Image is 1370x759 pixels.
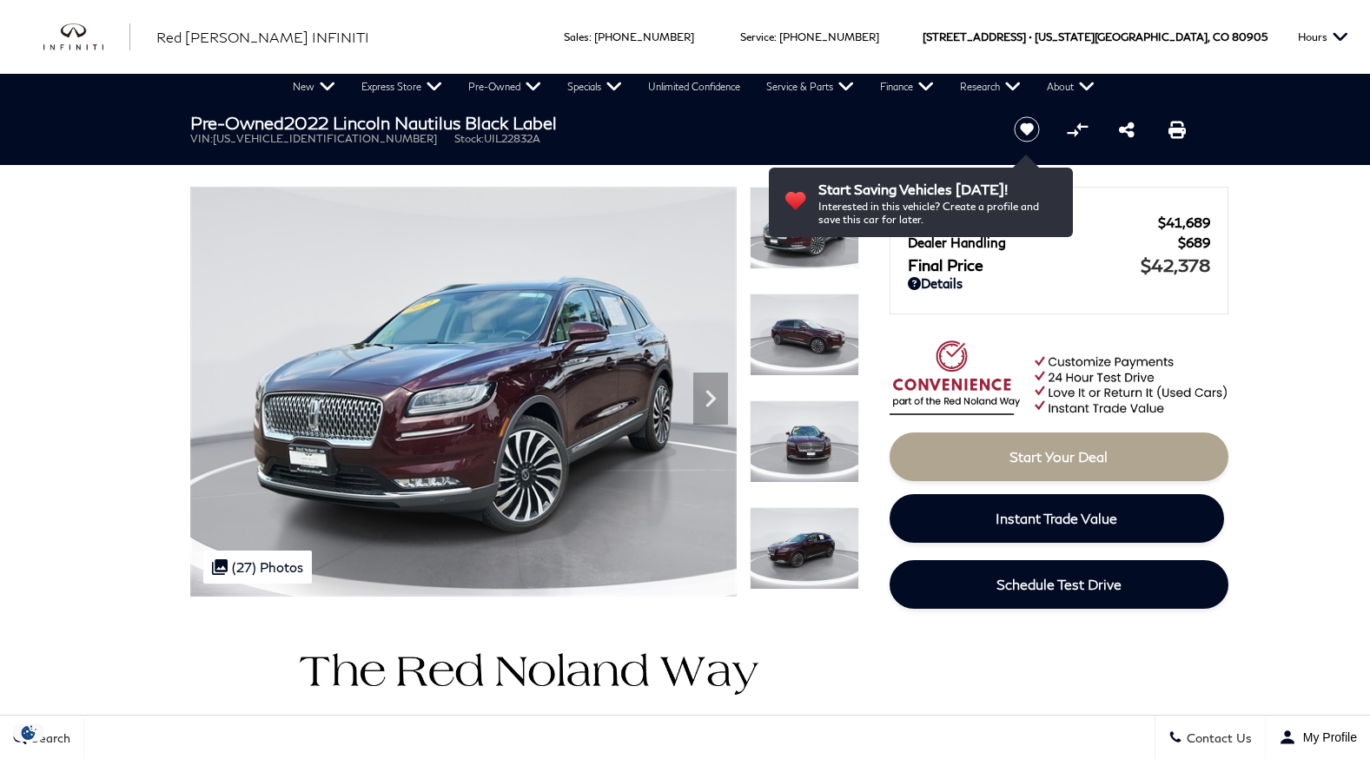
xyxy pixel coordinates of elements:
button: Open user profile menu [1266,716,1370,759]
a: Share this Pre-Owned 2022 Lincoln Nautilus Black Label [1119,119,1135,140]
span: Red [PERSON_NAME] INFINITI [156,29,369,45]
a: [PHONE_NUMBER] [594,30,694,43]
span: Dealer Handling [908,234,1178,250]
a: [STREET_ADDRESS] • [US_STATE][GEOGRAPHIC_DATA], CO 80905 [923,30,1267,43]
span: Service [740,30,774,43]
a: Express Store [348,74,455,100]
span: $42,378 [1141,254,1210,275]
span: Search [27,730,70,745]
span: Sales [564,30,589,43]
a: Research [947,74,1034,100]
div: (27) Photos [203,551,312,584]
button: Save vehicle [1008,115,1046,143]
img: Used 2022 Burgundy Velvet Metallic Tinted Clearcoat Lincoln Black Label image 3 [750,400,859,483]
a: Red [PERSON_NAME] INFINITI [156,27,369,48]
nav: Main Navigation [280,74,1108,100]
span: $41,689 [1158,214,1210,230]
span: Stock: [454,132,484,145]
img: Used 2022 Burgundy Velvet Metallic Tinted Clearcoat Lincoln Black Label image 1 [750,187,859,269]
a: Final Price $42,378 [908,254,1210,275]
a: Finance [867,74,947,100]
span: VIN: [190,132,213,145]
strong: Pre-Owned [190,112,284,133]
button: Compare vehicle [1064,116,1090,142]
a: Start Your Deal [890,432,1228,481]
a: Specials [554,74,635,100]
span: UIL22832A [484,132,540,145]
a: About [1034,74,1108,100]
span: My Profile [1296,730,1357,744]
a: Print this Pre-Owned 2022 Lincoln Nautilus Black Label [1168,119,1186,140]
img: Used 2022 Burgundy Velvet Metallic Tinted Clearcoat Lincoln Black Label image 1 [190,187,737,597]
span: Contact Us [1182,730,1252,745]
span: [US_VEHICLE_IDENTIFICATION_NUMBER] [213,132,437,145]
a: New [280,74,348,100]
img: Used 2022 Burgundy Velvet Metallic Tinted Clearcoat Lincoln Black Label image 4 [750,507,859,590]
h1: 2022 Lincoln Nautilus Black Label [190,113,985,132]
span: Red [PERSON_NAME] [908,214,1158,230]
img: Used 2022 Burgundy Velvet Metallic Tinted Clearcoat Lincoln Black Label image 2 [750,294,859,376]
a: Pre-Owned [455,74,554,100]
a: Details [908,275,1210,291]
span: $689 [1178,234,1210,250]
a: Service & Parts [753,74,867,100]
section: Click to Open Cookie Consent Modal [9,723,49,742]
span: Start Your Deal [1009,448,1108,465]
span: Final Price [908,255,1141,274]
a: infiniti [43,23,130,51]
span: Schedule Test Drive [996,576,1122,592]
span: Instant Trade Value [996,510,1117,526]
a: Unlimited Confidence [635,74,753,100]
a: Instant Trade Value [890,494,1224,543]
a: Schedule Test Drive [890,560,1228,609]
img: INFINITI [43,23,130,51]
a: Red [PERSON_NAME] $41,689 [908,214,1210,230]
img: Opt-Out Icon [9,723,49,742]
span: : [589,30,592,43]
a: [PHONE_NUMBER] [779,30,879,43]
span: : [774,30,777,43]
a: Dealer Handling $689 [908,234,1210,250]
div: Next [693,373,728,425]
